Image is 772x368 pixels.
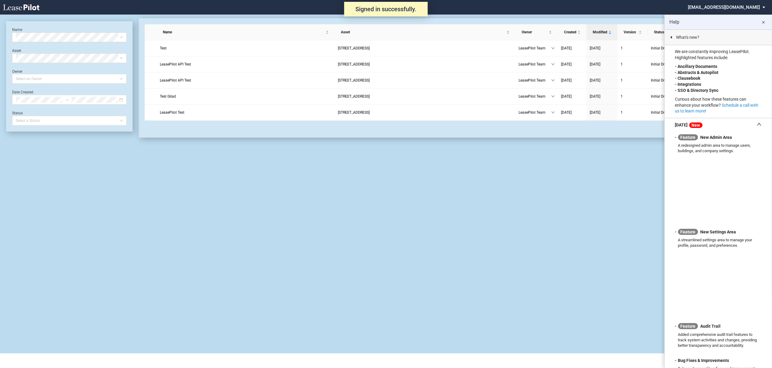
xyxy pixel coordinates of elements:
a: [DATE] [590,45,615,51]
span: [DATE] [561,110,572,115]
span: LeasePilot API Test [160,78,191,82]
span: LeasePilot Team [519,45,551,51]
span: LeasePilot Test [160,110,184,115]
span: Modified [593,29,607,35]
span: 1 [621,46,623,50]
a: [DATE] [561,109,584,115]
a: 1 [621,93,645,99]
span: 109 State Street [338,46,370,50]
th: Owner [516,24,558,40]
div: Signed in successfully. [344,2,428,16]
a: [STREET_ADDRESS] [338,77,513,83]
span: Created [564,29,576,35]
a: [STREET_ADDRESS] [338,109,513,115]
a: [DATE] [561,61,584,67]
span: LeasePilot API Test [160,62,191,66]
label: Asset [12,49,21,53]
span: [DATE] [590,110,600,115]
label: Name [12,28,22,32]
span: [DATE] [590,46,600,50]
span: down [551,111,555,114]
a: 1 [621,109,645,115]
span: to [65,98,69,102]
a: [DATE] [590,61,615,67]
span: swap-right [65,98,69,102]
a: 1 [621,61,645,67]
span: LeasePilot Team [519,93,551,99]
span: LeasePilot Team [519,61,551,67]
span: [DATE] [590,78,600,82]
a: [DATE] [590,93,615,99]
label: Owner [12,69,22,74]
span: 109 State Street [338,62,370,66]
span: 1 [621,110,623,115]
th: Asset [335,24,516,40]
a: [STREET_ADDRESS] [338,61,513,67]
th: Version [618,24,648,40]
label: Status [12,111,23,115]
a: LeasePilot API Test [160,61,332,67]
a: Test [160,45,332,51]
span: Initial Draft [651,45,687,51]
span: [DATE] [561,62,572,66]
span: Version [624,29,638,35]
span: Status [654,29,683,35]
span: [DATE] [561,94,572,99]
span: [DATE] [590,94,600,99]
a: [DATE] [561,45,584,51]
a: 1 [621,77,645,83]
span: 109 State Street [338,110,370,115]
a: Test Gilad [160,93,332,99]
span: Name [163,29,325,35]
a: 1 [621,45,645,51]
a: [DATE] [590,77,615,83]
span: Asset [341,29,505,35]
span: down [551,46,555,50]
span: Test [160,46,167,50]
th: Created [558,24,587,40]
a: [STREET_ADDRESS] [338,45,513,51]
a: [STREET_ADDRESS] [338,93,513,99]
span: Initial Draft [651,109,687,115]
span: LeasePilot Team [519,77,551,83]
span: 109 State Street [338,78,370,82]
span: 1 [621,78,623,82]
a: [DATE] [590,109,615,115]
th: Status [648,24,693,40]
span: [DATE] [590,62,600,66]
label: Date Created [12,90,33,94]
th: Modified [587,24,618,40]
span: [DATE] [561,46,572,50]
span: 109 State Street [338,94,370,99]
span: Initial Draft [651,61,687,67]
a: [DATE] [561,77,584,83]
span: down [551,95,555,98]
span: down [551,79,555,82]
span: Owner [522,29,548,35]
span: 1 [621,62,623,66]
th: Name [157,24,335,40]
span: Initial Draft [651,77,687,83]
a: [DATE] [561,93,584,99]
span: LeasePilot Team [519,109,551,115]
span: Test Gilad [160,94,176,99]
a: LeasePilot API Test [160,77,332,83]
span: 1 [621,94,623,99]
span: [DATE] [561,78,572,82]
span: Initial Draft [651,93,687,99]
span: down [551,62,555,66]
a: LeasePilot Test [160,109,332,115]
